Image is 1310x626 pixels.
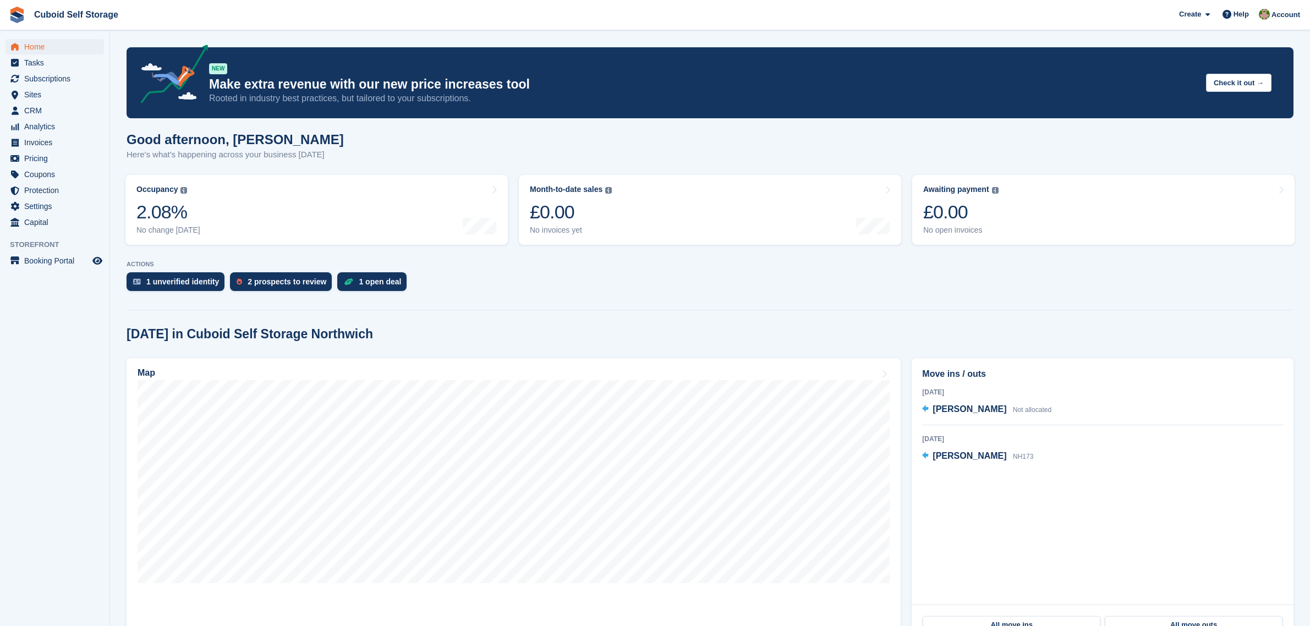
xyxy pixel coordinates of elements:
[24,135,90,150] span: Invoices
[125,175,508,245] a: Occupancy 2.08% No change [DATE]
[24,119,90,134] span: Analytics
[344,278,353,285] img: deal-1b604bf984904fb50ccaf53a9ad4b4a5d6e5aea283cecdc64d6e3604feb123c2.svg
[30,6,123,24] a: Cuboid Self Storage
[91,254,104,267] a: Preview store
[1013,406,1051,414] span: Not allocated
[6,253,104,268] a: menu
[237,278,242,285] img: prospect-51fa495bee0391a8d652442698ab0144808aea92771e9ea1ae160a38d050c398.svg
[1271,9,1300,20] span: Account
[6,39,104,54] a: menu
[131,45,209,107] img: price-adjustments-announcement-icon-8257ccfd72463d97f412b2fc003d46551f7dbcb40ab6d574587a9cd5c0d94...
[6,199,104,214] a: menu
[605,187,612,194] img: icon-info-grey-7440780725fd019a000dd9b08b2336e03edf1995a4989e88bcd33f0948082b44.svg
[24,167,90,182] span: Coupons
[146,277,219,286] div: 1 unverified identity
[136,226,200,235] div: No change [DATE]
[922,434,1283,444] div: [DATE]
[9,7,25,23] img: stora-icon-8386f47178a22dfd0bd8f6a31ec36ba5ce8667c1dd55bd0f319d3a0aa187defe.svg
[922,367,1283,381] h2: Move ins / outs
[992,187,999,194] img: icon-info-grey-7440780725fd019a000dd9b08b2336e03edf1995a4989e88bcd33f0948082b44.svg
[24,103,90,118] span: CRM
[6,151,104,166] a: menu
[127,272,230,296] a: 1 unverified identity
[6,55,104,70] a: menu
[1234,9,1249,20] span: Help
[127,327,373,342] h2: [DATE] in Cuboid Self Storage Northwich
[6,167,104,182] a: menu
[519,175,901,245] a: Month-to-date sales £0.00 No invoices yet
[6,87,104,102] a: menu
[6,183,104,198] a: menu
[127,149,344,161] p: Here's what's happening across your business [DATE]
[1206,74,1271,92] button: Check it out →
[933,404,1006,414] span: [PERSON_NAME]
[922,449,1033,464] a: [PERSON_NAME] NH173
[24,151,90,166] span: Pricing
[248,277,326,286] div: 2 prospects to review
[6,119,104,134] a: menu
[24,39,90,54] span: Home
[6,135,104,150] a: menu
[136,185,178,194] div: Occupancy
[24,215,90,230] span: Capital
[180,187,187,194] img: icon-info-grey-7440780725fd019a000dd9b08b2336e03edf1995a4989e88bcd33f0948082b44.svg
[923,201,999,223] div: £0.00
[337,272,412,296] a: 1 open deal
[530,226,612,235] div: No invoices yet
[922,387,1283,397] div: [DATE]
[530,201,612,223] div: £0.00
[10,239,109,250] span: Storefront
[923,185,989,194] div: Awaiting payment
[127,132,344,147] h1: Good afternoon, [PERSON_NAME]
[24,253,90,268] span: Booking Portal
[359,277,401,286] div: 1 open deal
[1013,453,1033,460] span: NH173
[923,226,999,235] div: No open invoices
[912,175,1295,245] a: Awaiting payment £0.00 No open invoices
[136,201,200,223] div: 2.08%
[127,261,1293,268] p: ACTIONS
[1179,9,1201,20] span: Create
[24,183,90,198] span: Protection
[209,63,227,74] div: NEW
[138,368,155,378] h2: Map
[24,55,90,70] span: Tasks
[24,71,90,86] span: Subscriptions
[530,185,602,194] div: Month-to-date sales
[922,403,1051,417] a: [PERSON_NAME] Not allocated
[933,451,1006,460] span: [PERSON_NAME]
[6,103,104,118] a: menu
[24,87,90,102] span: Sites
[209,76,1197,92] p: Make extra revenue with our new price increases tool
[209,92,1197,105] p: Rooted in industry best practices, but tailored to your subscriptions.
[24,199,90,214] span: Settings
[1259,9,1270,20] img: Chelsea Kitts
[6,215,104,230] a: menu
[230,272,337,296] a: 2 prospects to review
[133,278,141,285] img: verify_identity-adf6edd0f0f0b5bbfe63781bf79b02c33cf7c696d77639b501bdc392416b5a36.svg
[6,71,104,86] a: menu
